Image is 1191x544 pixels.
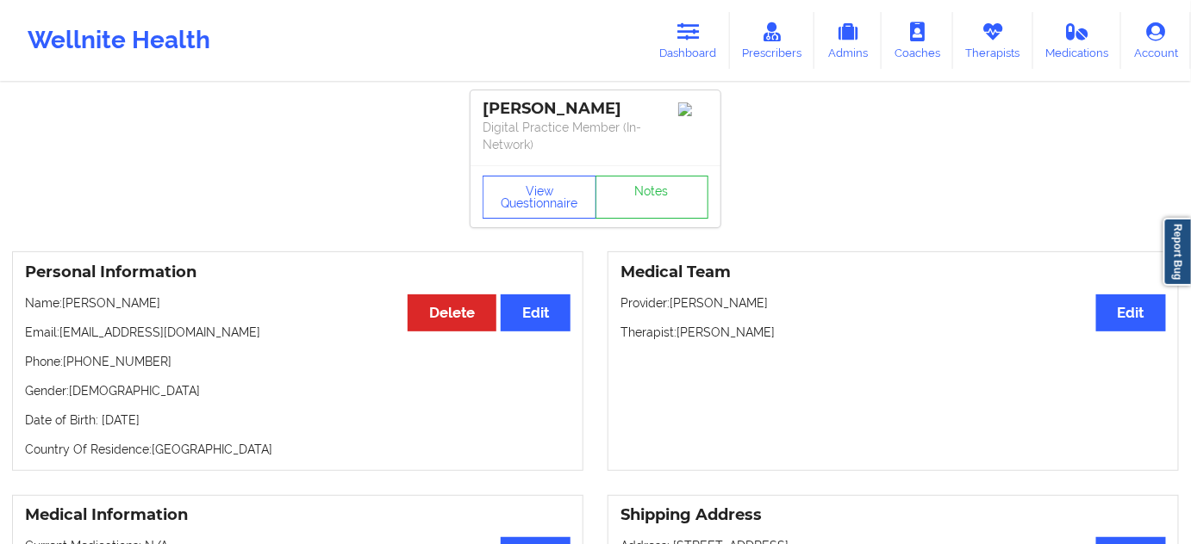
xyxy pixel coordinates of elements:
p: Gender: [DEMOGRAPHIC_DATA] [25,382,571,399]
p: Email: [EMAIL_ADDRESS][DOMAIN_NAME] [25,324,571,341]
h3: Medical Information [25,505,571,525]
p: Name: [PERSON_NAME] [25,294,571,312]
p: Phone: [PHONE_NUMBER] [25,353,571,370]
img: Image%2Fplaceholer-image.png [678,102,708,116]
a: Therapists [953,12,1033,69]
a: Coaches [882,12,953,69]
a: Dashboard [647,12,730,69]
p: Date of Birth: [DATE] [25,411,571,429]
div: [PERSON_NAME] [483,99,708,119]
button: Edit [1096,294,1166,331]
h3: Medical Team [620,263,1166,282]
a: Prescribers [730,12,815,69]
button: Edit [501,294,571,331]
button: View Questionnaire [483,176,596,219]
a: Account [1121,12,1191,69]
a: Admins [814,12,882,69]
button: Delete [408,294,496,331]
p: Therapist: [PERSON_NAME] [620,324,1166,341]
a: Report Bug [1163,218,1191,286]
h3: Personal Information [25,263,571,282]
p: Country Of Residence: [GEOGRAPHIC_DATA] [25,441,571,458]
a: Notes [595,176,709,219]
p: Provider: [PERSON_NAME] [620,294,1166,312]
a: Medications [1033,12,1122,69]
p: Digital Practice Member (In-Network) [483,119,708,153]
h3: Shipping Address [620,505,1166,525]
